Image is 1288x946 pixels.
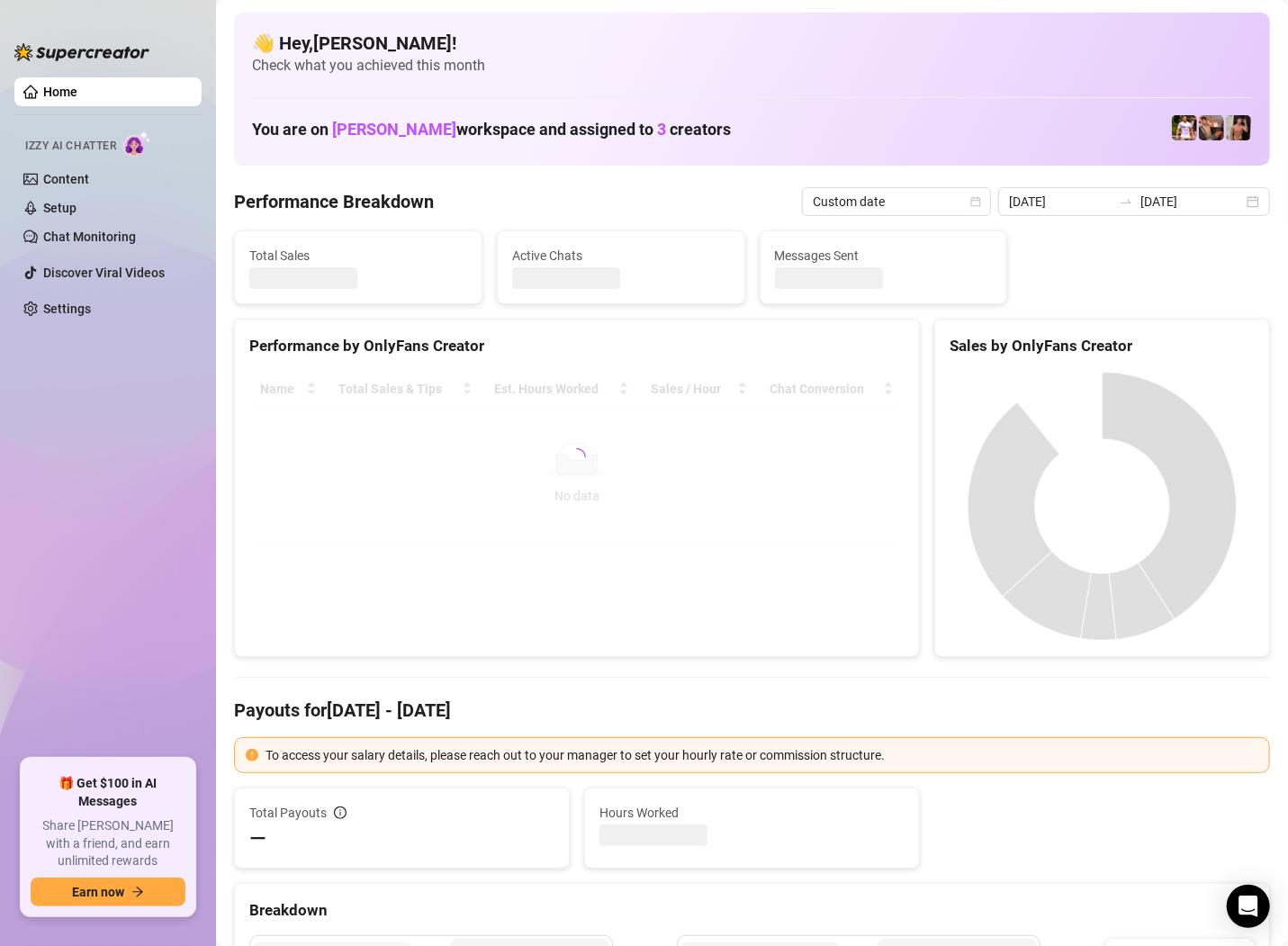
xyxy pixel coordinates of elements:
span: Hours Worked [599,803,905,823]
span: info-circle [334,806,347,819]
a: Content [43,172,89,186]
a: Home [43,85,77,99]
a: Settings [43,302,91,316]
span: Izzy AI Chatter [25,138,116,155]
span: Check what you achieved this month [252,56,1252,76]
span: to [1119,194,1133,209]
input: End date [1140,192,1243,212]
span: arrow-right [131,886,144,898]
span: Total Sales [249,246,467,266]
input: Start date [1009,192,1112,212]
img: Hector [1172,115,1197,140]
h4: Performance Breakdown [234,189,434,214]
span: loading [567,447,587,467]
a: Discover Viral Videos [43,266,165,280]
span: exclamation-circle [246,749,258,761]
img: Osvaldo [1199,115,1224,140]
img: AI Chatter [123,131,151,157]
span: — [249,824,266,853]
div: To access your salary details, please reach out to your manager to set your hourly rate or commis... [266,745,1258,765]
h4: 👋 Hey, [PERSON_NAME] ! [252,31,1252,56]
h4: Payouts for [DATE] - [DATE] [234,698,1270,723]
h1: You are on workspace and assigned to creators [252,120,731,140]
span: Earn now [72,885,124,899]
span: 3 [657,120,666,139]
div: Breakdown [249,898,1255,923]
a: Chat Monitoring [43,230,136,244]
img: logo-BBDzfeDw.svg [14,43,149,61]
span: calendar [970,196,981,207]
span: 🎁 Get $100 in AI Messages [31,775,185,810]
div: Sales by OnlyFans Creator [950,334,1255,358]
span: Messages Sent [775,246,993,266]
div: Performance by OnlyFans Creator [249,334,905,358]
button: Earn nowarrow-right [31,878,185,906]
img: Zach [1226,115,1251,140]
span: Active Chats [512,246,730,266]
span: [PERSON_NAME] [332,120,456,139]
span: Custom date [813,188,980,215]
div: Open Intercom Messenger [1227,885,1270,928]
span: Total Payouts [249,803,327,823]
span: swap-right [1119,194,1133,209]
span: Share [PERSON_NAME] with a friend, and earn unlimited rewards [31,817,185,870]
a: Setup [43,201,77,215]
